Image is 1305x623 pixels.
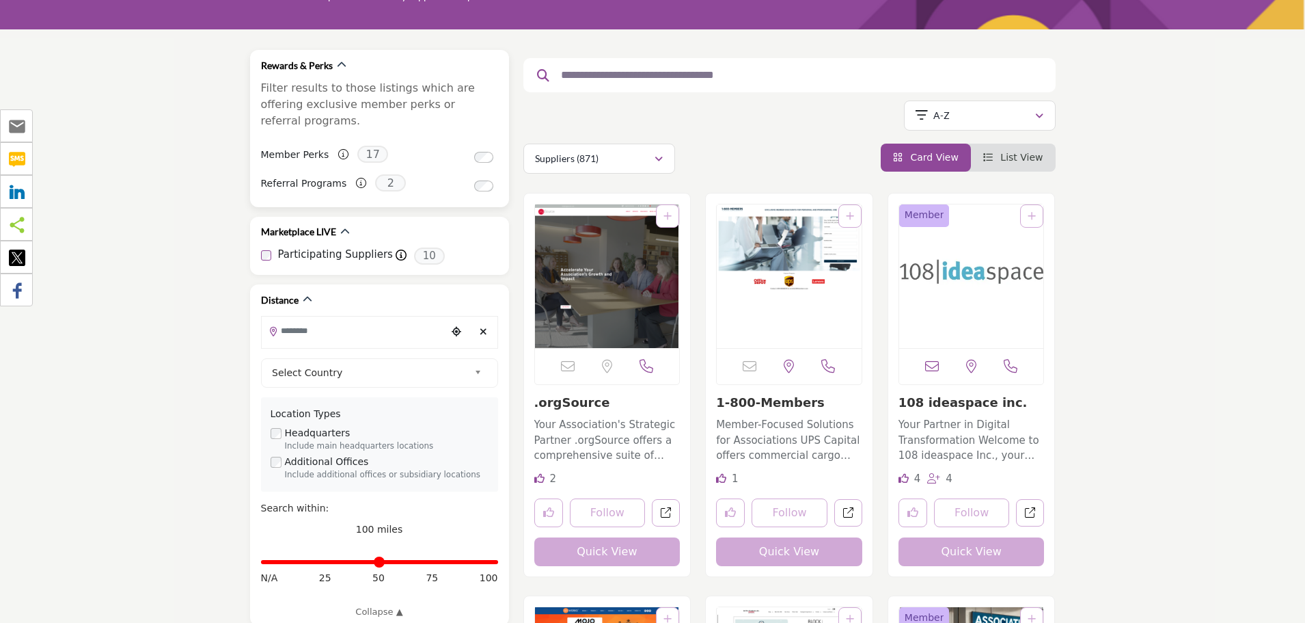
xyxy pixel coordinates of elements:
[904,101,1056,131] button: A-Z
[898,414,1045,464] a: Your Partner in Digital Transformation Welcome to 108 ideaspace Inc., your trusted partner for we...
[881,144,971,172] li: Card View
[899,204,1044,348] img: 108 ideaspace inc.
[898,395,1045,410] h3: 108 ideaspace inc.
[716,417,862,464] p: Member-Focused Solutions for Associations UPS Capital offers commercial cargo financing solutions...
[971,144,1056,172] li: List View
[357,146,388,163] span: 17
[261,143,329,167] label: Member Perks
[375,174,406,191] span: 2
[534,473,545,483] i: Likes
[652,499,680,527] a: Open orgsource in new tab
[716,395,825,410] a: 1-800-Members
[1016,499,1044,527] a: Open 108-ideaspace-inc in new tab
[716,499,745,527] button: Like listing
[261,571,278,585] span: N/A
[473,317,494,347] div: Clear search location
[261,172,347,196] label: Referral Programs
[261,80,498,129] p: Filter results to those listings which are offering exclusive member perks or referral programs.
[570,499,646,527] button: Follow
[927,471,952,487] div: Followers
[893,152,959,163] a: View Card
[732,473,739,485] span: 1
[285,455,369,469] label: Additional Offices
[898,499,927,527] button: Like listing
[946,473,952,485] span: 4
[717,204,862,348] img: 1-800-Members
[898,417,1045,464] p: Your Partner in Digital Transformation Welcome to 108 ideaspace Inc., your trusted partner for we...
[898,538,1045,566] button: Quick View
[261,605,498,619] a: Collapse ▲
[534,395,610,410] a: .orgSource
[535,204,680,348] a: Open Listing in new tab
[285,426,351,440] label: Headquarters
[272,364,469,381] span: Select Country
[898,473,909,483] i: Likes
[426,571,438,585] span: 75
[534,414,681,464] a: Your Association's Strategic Partner .orgSource offers a comprehensive suite of strategic consult...
[271,407,489,421] div: Location Types
[278,247,393,263] label: Participating Suppliers
[523,144,675,174] button: Suppliers (871)
[834,499,862,527] a: Open 1800members in new tab
[534,417,681,464] p: Your Association's Strategic Partner .orgSource offers a comprehensive suite of strategic consult...
[716,395,862,410] h3: 1-800-Members
[474,181,493,191] input: Switch to Referral Programs
[262,317,446,344] input: Search Location
[261,225,336,239] h2: Marketplace LIVE
[534,395,681,410] h3: .orgSource
[716,473,726,483] i: Like
[261,59,333,72] h2: Rewards & Perks
[474,152,493,163] input: Switch to Member Perks
[899,204,1044,348] a: Open Listing in new tab
[717,204,862,348] a: Open Listing in new tab
[752,499,827,527] button: Follow
[535,152,599,165] p: Suppliers (871)
[983,152,1043,163] a: View List
[261,293,299,307] h2: Distance
[898,395,1028,410] a: 108 ideaspace inc.
[534,499,563,527] button: Like listing
[285,440,489,453] div: Include main headquarters locations
[905,208,944,222] span: Member
[285,469,489,481] div: Include additional offices or subsidiary locations
[480,571,498,585] span: 100
[914,473,921,485] span: 4
[549,473,556,485] span: 2
[1028,211,1036,222] a: Add To List
[534,538,681,566] button: Quick View
[910,152,958,163] span: Card View
[716,538,862,566] button: Quick View
[846,211,854,222] a: Add To List
[261,501,498,516] div: Search within:
[319,571,331,585] span: 25
[934,499,1010,527] button: Follow
[414,248,445,265] span: 10
[446,317,467,347] div: Choose your current location
[535,204,680,348] img: .orgSource
[372,571,385,585] span: 50
[663,211,672,222] a: Add To List
[261,250,271,261] input: Participating Suppliers checkbox
[1000,152,1043,163] span: List View
[356,524,403,535] span: 100 miles
[933,109,950,122] p: A-Z
[716,414,862,464] a: Member-Focused Solutions for Associations UPS Capital offers commercial cargo financing solutions...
